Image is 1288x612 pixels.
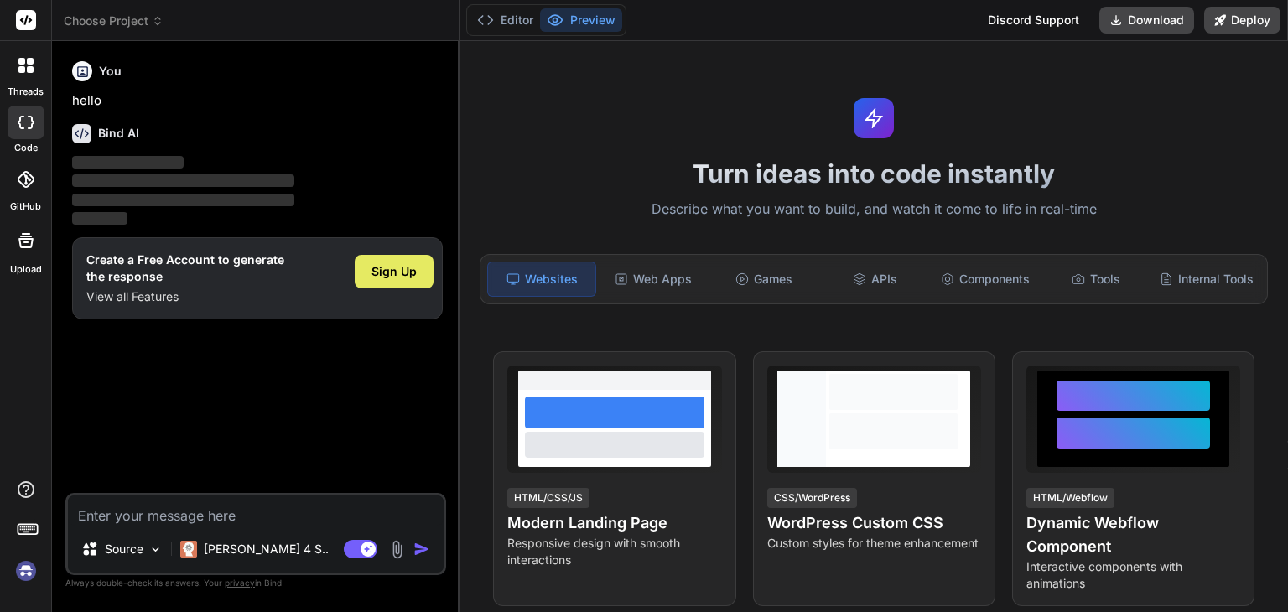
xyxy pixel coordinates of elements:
button: Deploy [1204,7,1280,34]
p: [PERSON_NAME] 4 S.. [204,541,329,558]
p: Source [105,541,143,558]
p: Describe what you want to build, and watch it come to life in real-time [470,199,1278,220]
h6: You [99,63,122,80]
img: signin [12,557,40,585]
img: Pick Models [148,542,163,557]
p: View all Features [86,288,284,305]
span: ‌ [72,212,127,225]
label: threads [8,85,44,99]
div: Websites [487,262,596,297]
p: Responsive design with smooth interactions [507,535,721,568]
div: Tools [1042,262,1150,297]
div: Web Apps [600,262,707,297]
h1: Turn ideas into code instantly [470,158,1278,189]
p: Interactive components with animations [1026,558,1240,592]
h4: Dynamic Webflow Component [1026,511,1240,558]
p: hello [72,91,443,111]
h4: WordPress Custom CSS [767,511,981,535]
button: Download [1099,7,1194,34]
div: CSS/WordPress [767,488,857,508]
div: Discord Support [978,7,1089,34]
div: Internal Tools [1153,262,1260,297]
h6: Bind AI [98,125,139,142]
p: Always double-check its answers. Your in Bind [65,575,446,591]
span: ‌ [72,156,184,169]
span: privacy [225,578,255,588]
img: Claude 4 Sonnet [180,541,197,558]
button: Preview [540,8,622,32]
span: Choose Project [64,13,164,29]
label: GitHub [10,200,41,214]
div: HTML/Webflow [1026,488,1114,508]
h4: Modern Landing Page [507,511,721,535]
div: HTML/CSS/JS [507,488,589,508]
p: Custom styles for theme enhancement [767,535,981,552]
div: Components [932,262,1039,297]
div: APIs [821,262,928,297]
label: Upload [10,262,42,277]
span: ‌ [72,194,294,206]
button: Editor [470,8,540,32]
span: ‌ [72,174,294,187]
img: attachment [387,540,407,559]
img: icon [413,541,430,558]
div: Games [710,262,818,297]
span: Sign Up [371,263,417,280]
h1: Create a Free Account to generate the response [86,252,284,285]
label: code [14,141,38,155]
